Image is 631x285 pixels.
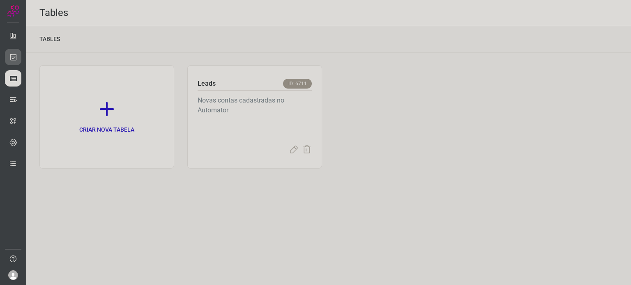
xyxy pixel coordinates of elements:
img: avatar-user-boy.jpg [8,270,18,280]
span: ID: 6711 [283,79,312,89]
p: CRIAR NOVA TABELA [79,125,134,134]
a: CRIAR NOVA TABELA [39,65,174,169]
p: Novas contas cadastradas no Automator [198,96,312,137]
p: TABLES [39,35,60,43]
p: Leads [198,79,216,89]
img: Logo [7,5,19,17]
h2: Tables [39,7,68,19]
